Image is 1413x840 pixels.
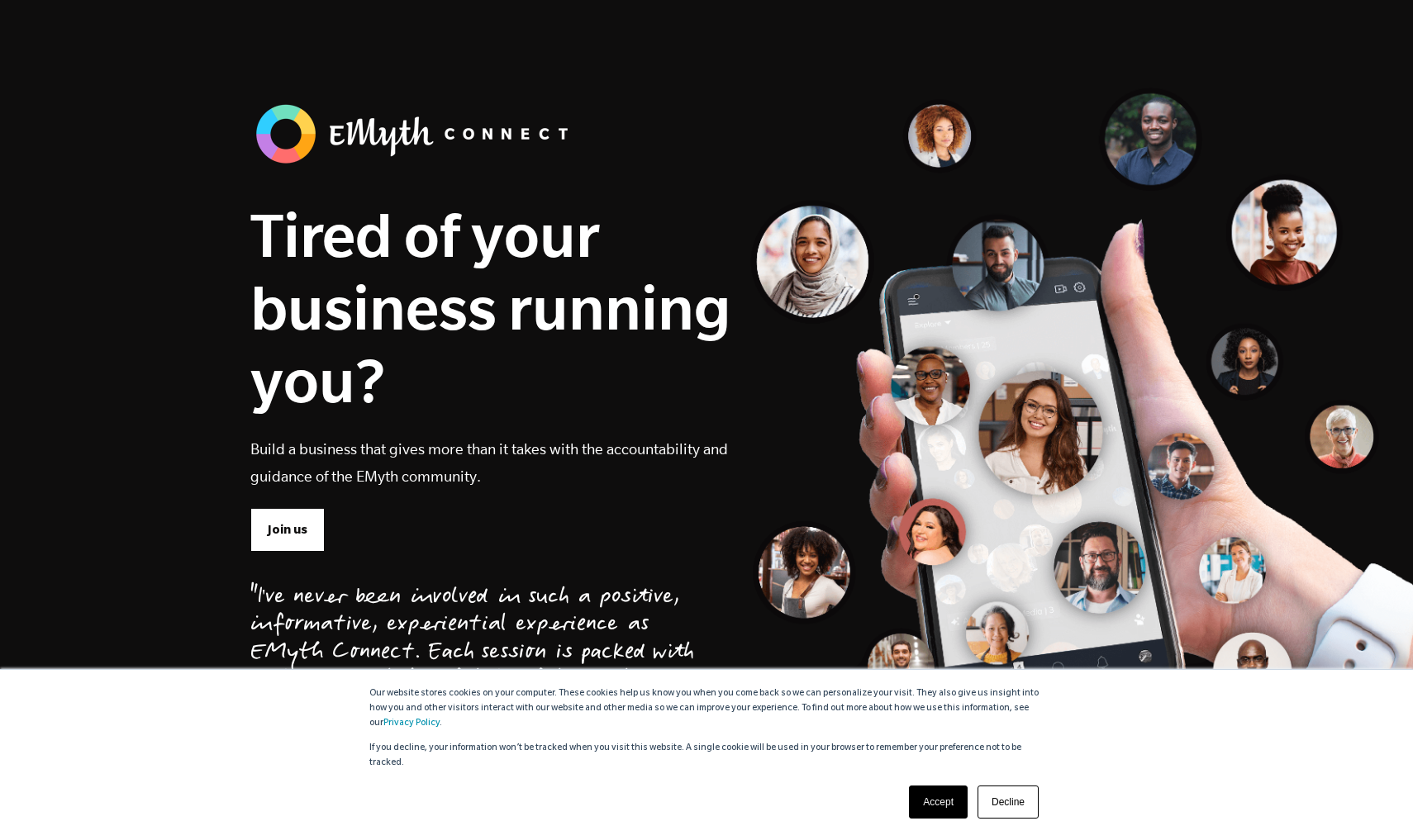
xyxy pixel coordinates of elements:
div: "I've never been involved in such a positive, informative, experiential experience as EMyth Conne... [250,585,694,724]
span: Join us [268,520,307,539]
img: banner_logo [250,99,581,168]
a: Join us [250,508,325,551]
a: Decline [978,785,1039,819]
p: Our website stores cookies on your computer. These cookies help us know you when you come back so... [369,686,1044,731]
h1: Tired of your business running you? [250,198,731,416]
p: If you decline, your information won’t be tracked when you visit this website. A single cookie wi... [369,741,1044,771]
p: Build a business that gives more than it takes with the accountability and guidance of the EMyth ... [250,435,731,490]
a: Privacy Policy [383,719,440,728]
iframe: Chat Widget [1330,761,1413,840]
a: Accept [909,785,968,819]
